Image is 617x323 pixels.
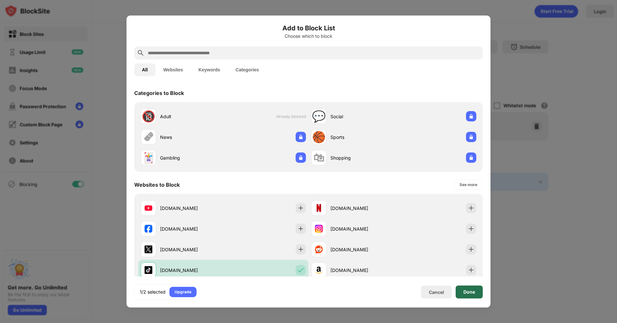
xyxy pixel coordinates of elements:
[315,204,323,212] img: favicons
[160,205,223,212] div: [DOMAIN_NAME]
[134,23,483,33] h6: Add to Block List
[330,205,394,212] div: [DOMAIN_NAME]
[312,110,326,123] div: 💬
[137,49,145,57] img: search.svg
[330,246,394,253] div: [DOMAIN_NAME]
[330,113,394,120] div: Social
[312,130,326,144] div: 🏀
[276,114,306,119] span: Already blocked
[330,134,394,141] div: Sports
[160,134,223,141] div: News
[160,225,223,232] div: [DOMAIN_NAME]
[191,63,228,76] button: Keywords
[134,90,184,96] div: Categories to Block
[156,63,191,76] button: Websites
[315,245,323,253] img: favicons
[330,225,394,232] div: [DOMAIN_NAME]
[134,182,180,188] div: Websites to Block
[315,225,323,233] img: favicons
[142,110,155,123] div: 🔞
[228,63,267,76] button: Categories
[143,130,154,144] div: 🗞
[330,154,394,161] div: Shopping
[160,113,223,120] div: Adult
[175,289,191,295] div: Upgrade
[460,182,477,188] div: See more
[429,289,444,295] div: Cancel
[134,34,483,39] div: Choose which to block
[313,151,324,164] div: 🛍
[145,245,152,253] img: favicons
[145,225,152,233] img: favicons
[160,154,223,161] div: Gambling
[160,267,223,274] div: [DOMAIN_NAME]
[140,289,166,295] div: 1/2 selected
[145,204,152,212] img: favicons
[330,267,394,274] div: [DOMAIN_NAME]
[145,266,152,274] img: favicons
[142,151,155,164] div: 🃏
[134,63,156,76] button: All
[160,246,223,253] div: [DOMAIN_NAME]
[463,289,475,295] div: Done
[315,266,323,274] img: favicons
